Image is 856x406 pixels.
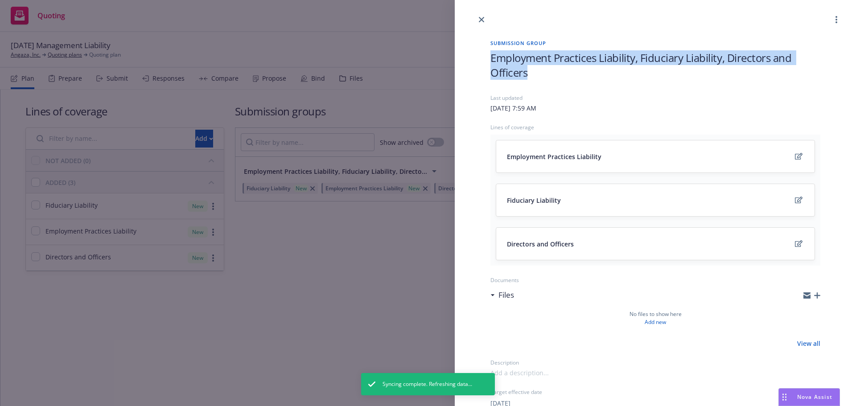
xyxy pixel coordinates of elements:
span: Directors and Officers [507,239,574,249]
a: edit [793,195,804,205]
a: close [476,14,487,25]
a: edit [793,151,804,162]
div: Files [490,289,514,301]
div: Documents [490,276,820,284]
span: No files to show here [630,310,682,318]
span: Fiduciary Liability [507,196,561,205]
a: more [831,14,842,25]
a: Add new [645,318,666,326]
a: View all [797,339,820,348]
h3: Files [498,289,514,301]
div: Drag to move [779,389,790,406]
span: Employment Practices Liability [507,152,601,161]
div: Lines of coverage [490,123,820,131]
a: edit [793,238,804,249]
div: Last updated [490,94,820,102]
span: Nova Assist [797,393,832,401]
div: [DATE] 7:59 AM [490,103,536,113]
span: Employment Practices Liability, Fiduciary Liability, Directors and Officers [490,50,820,80]
button: Nova Assist [778,388,840,406]
div: Description [490,359,820,366]
span: Submission group [490,39,820,47]
span: Syncing complete. Refreshing data... [383,380,472,388]
div: Target effective date [490,388,820,396]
